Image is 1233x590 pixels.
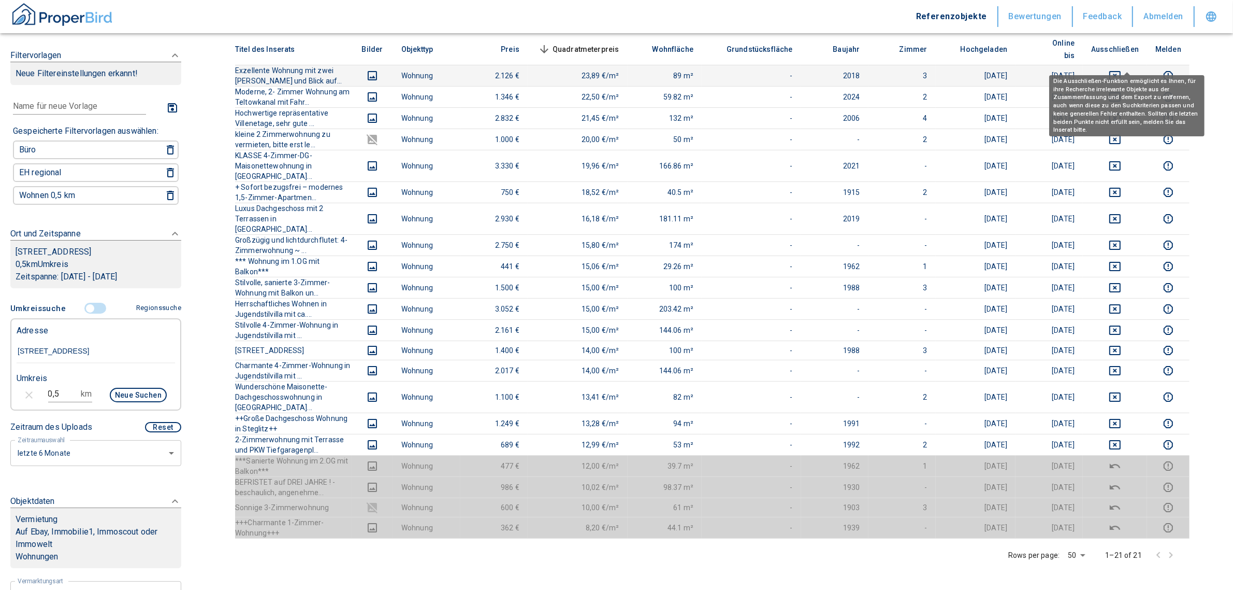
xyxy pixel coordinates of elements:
[628,360,702,382] td: 144.06 m²
[1147,34,1190,65] th: Melden
[702,319,801,341] td: -
[998,6,1073,27] button: Bewertungen
[17,325,48,337] p: Adresse
[1155,160,1181,172] button: report this listing
[1091,282,1139,294] button: deselect this listing
[235,181,352,203] th: + Sofort bezugsfrei – modernes 1,5-Zimmer-Apartmen...
[360,417,385,430] button: images
[16,526,176,551] p: Auf Ebay, Immobilie1, Immoscout oder Immowelt
[1091,344,1139,357] button: deselect this listing
[868,360,936,382] td: -
[936,129,1016,150] td: [DATE]
[1091,391,1139,403] button: deselect this listing
[868,382,936,413] td: 2
[936,181,1016,203] td: [DATE]
[1091,303,1139,315] button: deselect this listing
[1091,481,1139,494] button: deselect this listing
[628,150,702,181] td: 166.86 m²
[235,234,352,256] th: Großzügig und lichtdurchflutet: 4-Zimmerwohnung ~ ...
[1016,65,1083,86] td: [DATE]
[1155,239,1181,251] button: report this listing
[393,86,460,107] td: Wohnung
[628,107,702,129] td: 132 m²
[628,277,702,298] td: 100 m²
[528,65,628,86] td: 23,89 €/m²
[235,456,352,477] th: ***Sanierte Wohnung im 2.OG mit Balkon***
[868,277,936,298] td: 3
[10,2,114,32] button: ProperBird Logo and Home Button
[528,434,628,456] td: 12,99 €/m²
[936,341,1016,360] td: [DATE]
[360,344,385,357] button: images
[528,319,628,341] td: 15,00 €/m²
[1155,439,1181,451] button: report this listing
[235,86,352,107] th: Moderne, 2- Zimmer Wohnung am Teltowkanal mit Fahr...
[1024,37,1075,62] span: Online bis
[393,341,460,360] td: Wohnung
[936,477,1016,498] td: [DATE]
[360,391,385,403] button: images
[132,299,181,317] button: Regionssuche
[360,133,385,146] button: images
[460,341,528,360] td: 1.400 €
[801,298,868,319] td: -
[702,477,801,498] td: -
[16,67,176,80] p: Neue Filtereinstellungen erkannt!
[235,203,352,234] th: Luxus Dachgeschoss mit 2 Terrassen in [GEOGRAPHIC_DATA]...
[528,413,628,434] td: 13,28 €/m²
[801,86,868,107] td: 2024
[1016,277,1083,298] td: [DATE]
[360,522,385,534] button: images
[1016,382,1083,413] td: [DATE]
[1016,203,1083,234] td: [DATE]
[1016,319,1083,341] td: [DATE]
[868,234,936,256] td: -
[393,413,460,434] td: Wohnung
[528,277,628,298] td: 15,00 €/m²
[393,181,460,203] td: Wohnung
[10,485,181,579] div: ObjektdatenVermietungAuf Ebay, Immobilie1, Immoscout oder ImmoweltWohnungen
[528,129,628,150] td: 20,00 €/m²
[17,340,175,363] input: Adresse ändern
[1155,260,1181,273] button: report this listing
[1155,460,1181,472] button: report this listing
[460,360,528,382] td: 2.017 €
[393,234,460,256] td: Wohnung
[801,234,868,256] td: -
[628,413,702,434] td: 94 m²
[360,324,385,336] button: images
[528,203,628,234] td: 16,18 €/m²
[360,160,385,172] button: images
[868,477,936,498] td: -
[360,460,385,472] button: images
[936,319,1016,341] td: [DATE]
[1016,129,1083,150] td: [DATE]
[235,34,352,65] th: Titel des Inserats
[801,277,868,298] td: 1988
[10,228,81,240] p: Ort und Zeitspanne
[1091,501,1139,514] button: deselect this listing
[460,129,528,150] td: 1.000 €
[360,91,385,103] button: images
[145,422,181,432] button: Reset
[1091,324,1139,336] button: deselect this listing
[235,319,352,341] th: Stilvolle 4-Zimmer-Wohnung in Jugendstilvilla mit ...
[235,107,352,129] th: Hochwertige repräsentative Villenetage, sehr gute ...
[15,165,150,180] button: EH regional
[1155,417,1181,430] button: report this listing
[235,341,352,360] th: [STREET_ADDRESS]
[702,234,801,256] td: -
[460,65,528,86] td: 2.126 €
[801,150,868,181] td: 2021
[801,319,868,341] td: -
[936,298,1016,319] td: [DATE]
[16,271,176,283] p: Zeitspanne: [DATE] - [DATE]
[1155,364,1181,377] button: report this listing
[1155,282,1181,294] button: report this listing
[528,150,628,181] td: 19,96 €/m²
[460,256,528,277] td: 441 €
[460,203,528,234] td: 2.930 €
[235,360,352,382] th: Charmante 4-Zimmer-Wohnung in Jugendstilvilla mit ...
[10,495,55,508] p: Objektdaten
[460,456,528,477] td: 477 €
